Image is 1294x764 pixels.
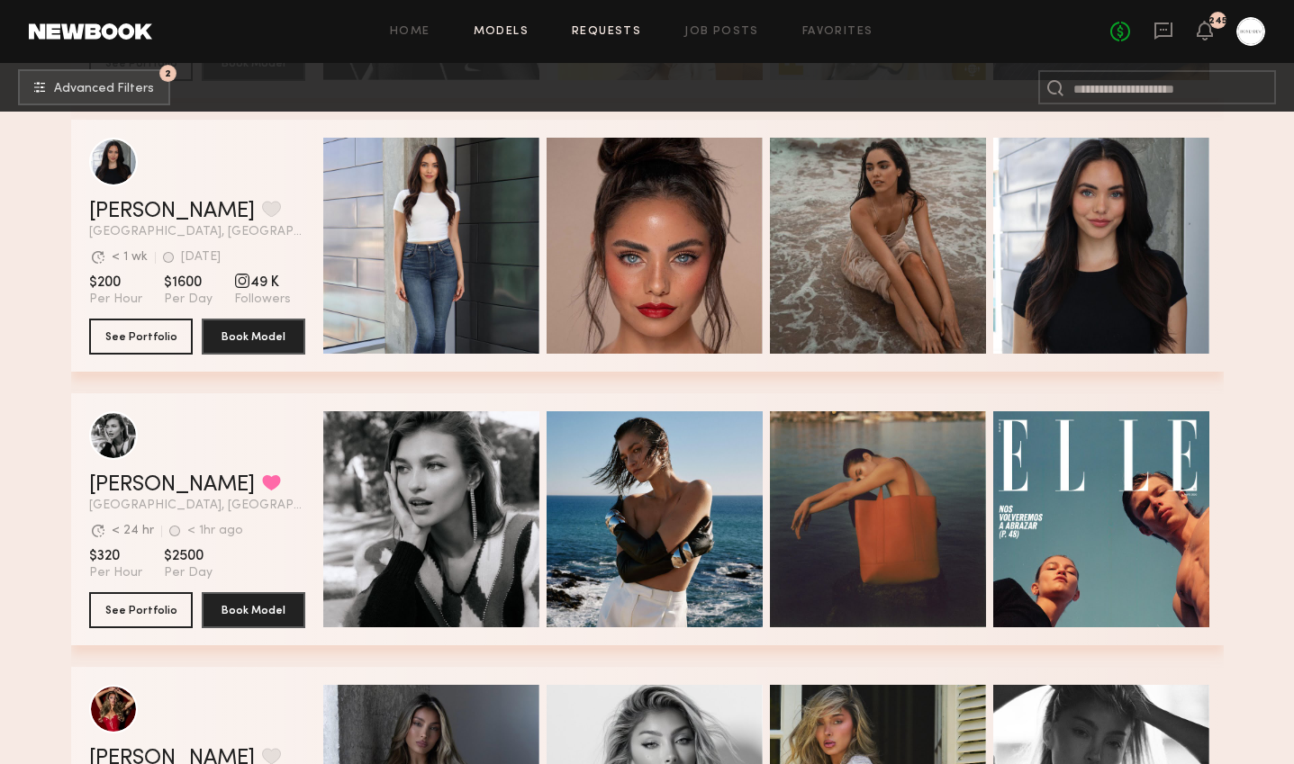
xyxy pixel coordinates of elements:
[165,69,171,77] span: 2
[89,499,305,512] span: [GEOGRAPHIC_DATA], [GEOGRAPHIC_DATA]
[89,319,193,355] button: See Portfolio
[112,251,148,264] div: < 1 wk
[474,26,529,38] a: Models
[187,525,243,537] div: < 1hr ago
[390,26,430,38] a: Home
[202,592,305,628] button: Book Model
[89,565,142,581] span: Per Hour
[164,565,213,581] span: Per Day
[89,274,142,292] span: $200
[802,26,873,38] a: Favorites
[54,83,154,95] span: Advanced Filters
[89,292,142,308] span: Per Hour
[1208,16,1227,26] div: 245
[89,592,193,628] button: See Portfolio
[164,274,213,292] span: $1600
[164,547,213,565] span: $2500
[234,292,291,308] span: Followers
[89,547,142,565] span: $320
[684,26,759,38] a: Job Posts
[164,292,213,308] span: Per Day
[572,26,641,38] a: Requests
[89,226,305,238] span: [GEOGRAPHIC_DATA], [GEOGRAPHIC_DATA]
[181,251,221,264] div: [DATE]
[89,474,255,496] a: [PERSON_NAME]
[89,201,255,222] a: [PERSON_NAME]
[202,319,305,355] button: Book Model
[18,69,170,105] button: 2Advanced Filters
[112,525,154,537] div: < 24 hr
[234,274,291,292] span: 49 K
